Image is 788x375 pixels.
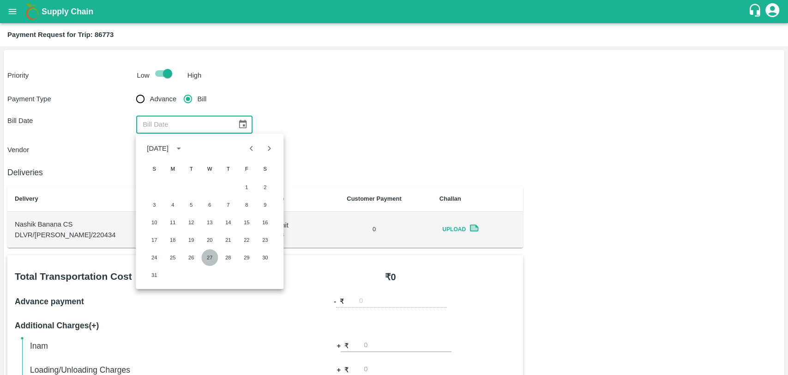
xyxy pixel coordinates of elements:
b: Additional Charges(+) [15,321,99,330]
button: 31 [146,267,162,283]
button: 6 [201,197,218,213]
button: Next month [260,140,278,157]
button: 15 [238,214,255,231]
input: Bill Date [136,116,230,133]
button: Choose date [234,116,252,133]
p: Payment Type [7,94,136,104]
button: calendar view is open, switch to year view [171,141,186,156]
button: 21 [220,232,236,248]
b: Challan [439,195,461,202]
p: Vendor [7,145,136,155]
b: + [337,365,341,375]
b: ₹ 0 [385,272,396,282]
button: 19 [183,232,199,248]
button: 20 [201,232,218,248]
b: + [337,341,341,351]
b: Customer Payment [347,195,401,202]
p: DLVR/[PERSON_NAME]/220434 [15,230,192,240]
button: 25 [164,249,181,266]
button: 30 [257,249,273,266]
button: 23 [257,232,273,248]
span: Friday [238,160,255,178]
button: 13 [201,214,218,231]
button: 27 [201,249,218,266]
span: Upload [439,223,469,236]
button: 18 [164,232,181,248]
p: ₹ [340,296,344,307]
button: 5 [183,197,199,213]
button: 26 [183,249,199,266]
button: 16 [257,214,273,231]
b: Supply Chain [42,7,93,16]
td: 0 [316,212,432,248]
b: Payment Request for Trip: 86773 [7,31,114,38]
span: Thursday [220,160,236,178]
button: 3 [146,197,162,213]
button: 24 [146,249,162,266]
button: 12 [183,214,199,231]
button: 7 [220,197,236,213]
button: 8 [238,197,255,213]
img: logo [23,2,42,21]
p: High [187,70,202,80]
b: Total Transportation Cost [15,271,132,282]
p: Bill Date [7,116,136,126]
button: 28 [220,249,236,266]
h6: Inam [30,339,273,352]
b: - [334,296,336,307]
button: 9 [257,197,273,213]
input: 0 [359,295,447,307]
button: 22 [238,232,255,248]
button: 10 [146,214,162,231]
p: ₹ [344,341,349,351]
span: Wednesday [201,160,218,178]
p: ₹ [344,365,349,375]
button: 4 [164,197,181,213]
p: Low [137,70,150,80]
button: open drawer [2,1,23,22]
button: 17 [146,232,162,248]
span: Advance [150,94,176,104]
p: Nashik Banana CS [15,219,192,229]
button: 2 [257,179,273,196]
span: Sunday [146,160,162,178]
span: Monday [164,160,181,178]
div: account of current user [764,2,781,21]
button: 11 [164,214,181,231]
p: Priority [7,70,133,80]
button: 29 [238,249,255,266]
button: 1 [238,179,255,196]
div: customer-support [748,3,764,20]
h6: Deliveries [7,166,523,179]
span: Tuesday [183,160,199,178]
input: 0 [364,339,451,352]
button: Previous month [243,140,260,157]
div: [DATE] [147,143,168,154]
a: Supply Chain [42,5,748,18]
p: 0 Unit [272,220,309,230]
span: Bill [198,94,207,104]
b: Delivery [15,195,38,202]
button: 14 [220,214,236,231]
b: Advance payment [15,297,84,306]
span: Saturday [257,160,273,178]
